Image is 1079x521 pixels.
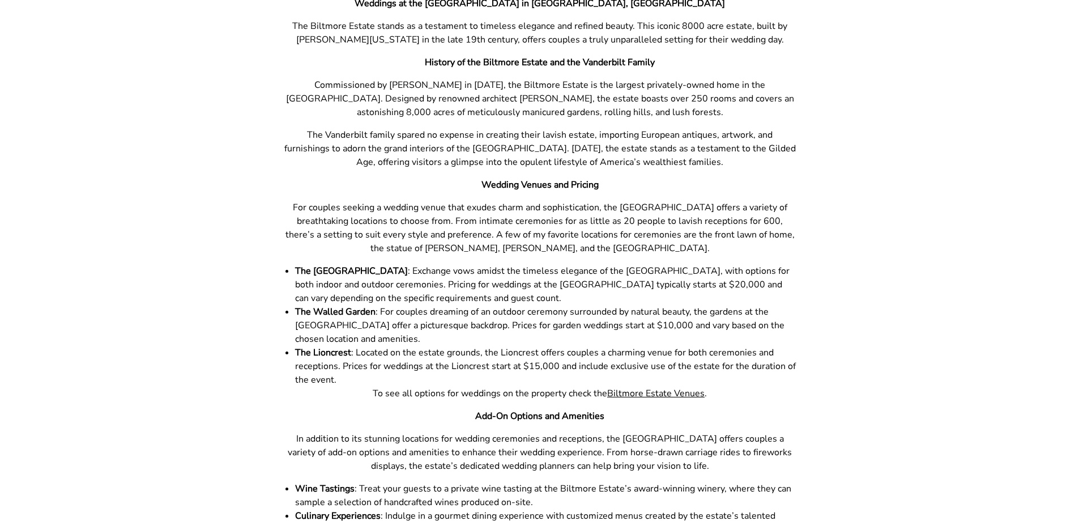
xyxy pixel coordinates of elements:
li: : For couples dreaming of an outdoor ceremony surrounded by natural beauty, the gardens at the [G... [295,305,796,346]
li: : Located on the estate grounds, the Lioncrest offers couples a charming venue for both ceremonie... [295,346,796,387]
strong: The Lioncrest [295,346,351,359]
p: For couples seeking a wedding venue that exudes charm and sophistication, the [GEOGRAPHIC_DATA] o... [284,201,796,255]
strong: Add-On Options and Amenities [475,410,604,422]
strong: The [GEOGRAPHIC_DATA] [295,265,408,277]
p: The Vanderbilt family spared no expense in creating their lavish estate, importing European antiq... [284,128,796,169]
li: : Treat your guests to a private wine tasting at the Biltmore Estate’s award-winning winery, wher... [295,482,796,509]
p: The Biltmore Estate stands as a testament to timeless elegance and refined beauty. This iconic 80... [284,19,796,46]
p: In addition to its stunning locations for wedding ceremonies and receptions, the [GEOGRAPHIC_DATA... [284,432,796,473]
a: Biltmore Estate Venues [607,387,705,400]
strong: The Walled Garden [295,306,376,318]
li: : Exchange vows amidst the timeless elegance of the [GEOGRAPHIC_DATA], with options for both indo... [295,264,796,305]
p: To see all options for weddings on the property check the . [284,387,796,400]
strong: Wedding Venues and Pricing [481,179,599,191]
p: Commissioned by [PERSON_NAME] in [DATE], the Biltmore Estate is the largest privately-owned home ... [284,78,796,119]
strong: Wine Tastings [295,482,355,495]
strong: History of the Biltmore Estate and the Vanderbilt Family [425,56,655,69]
